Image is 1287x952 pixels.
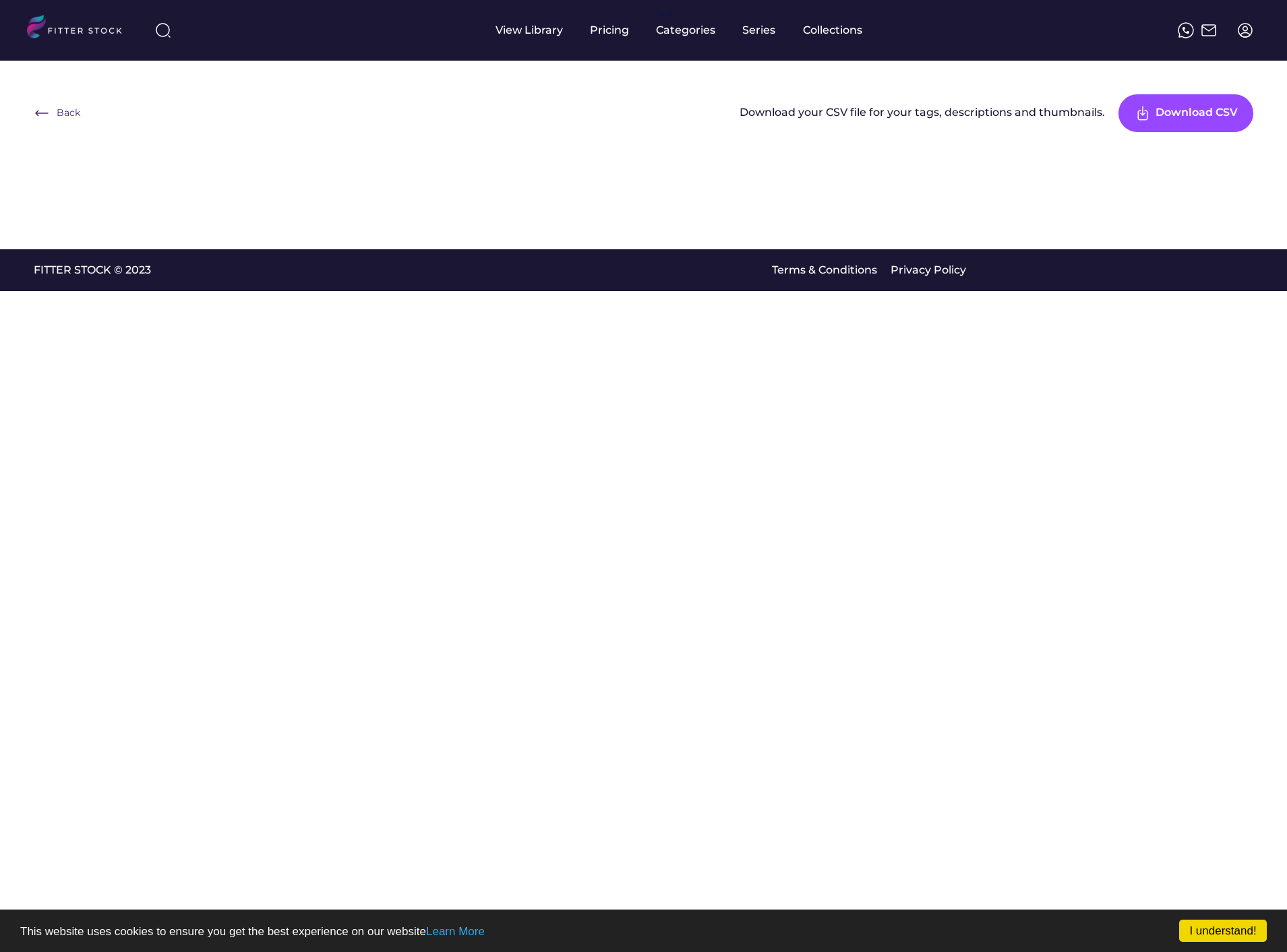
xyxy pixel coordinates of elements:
[742,23,776,38] div: Series
[34,263,151,278] a: FITTER STOCK © 2023
[34,105,50,121] img: Frame%20%286%29.svg
[1156,105,1238,121] div: Download CSV
[1201,22,1217,38] img: Frame%2051.svg
[1178,22,1194,38] img: meteor-icons_whatsapp%20%281%29.svg
[772,263,877,278] a: Terms & Conditions
[57,106,80,120] div: Back
[656,7,674,20] div: fvck
[1135,105,1151,121] img: Frame%20%287%29.svg
[426,925,485,938] a: Learn More
[803,23,862,38] div: Collections
[1237,22,1253,38] img: profile-circle.svg
[656,23,715,38] div: Categories
[740,105,1105,122] div: Download your CSV file for your tags, descriptions and thumbnails.
[590,23,629,38] div: Pricing
[496,23,563,38] div: View Library
[155,22,171,38] img: search-normal%203.svg
[891,263,966,278] a: Privacy Policy
[1179,920,1267,942] a: I understand!
[20,926,1267,937] p: This website uses cookies to ensure you get the best experience on our website
[27,15,133,42] img: LOGO.svg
